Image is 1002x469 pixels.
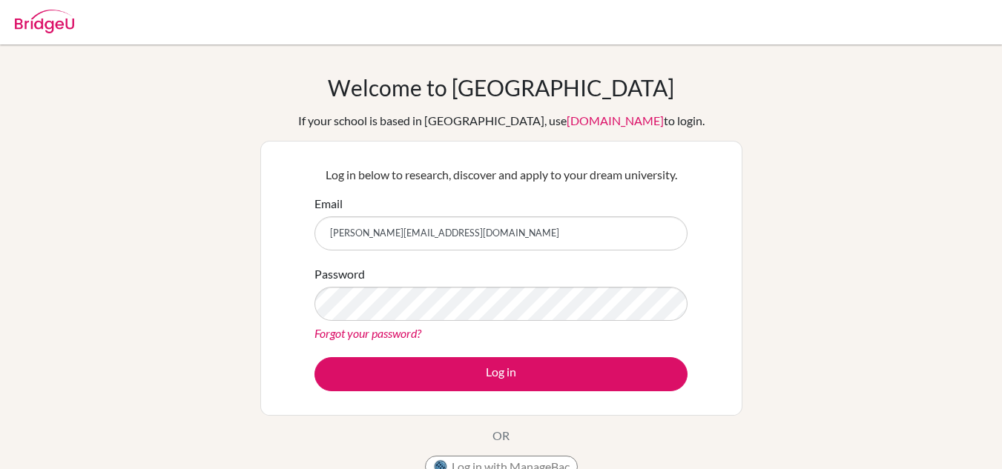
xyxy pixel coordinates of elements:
[492,427,510,445] p: OR
[314,326,421,340] a: Forgot your password?
[314,265,365,283] label: Password
[314,195,343,213] label: Email
[567,113,664,127] a: [DOMAIN_NAME]
[314,357,688,391] button: Log in
[298,112,705,130] div: If your school is based in [GEOGRAPHIC_DATA], use to login.
[314,166,688,184] p: Log in below to research, discover and apply to your dream university.
[328,74,674,101] h1: Welcome to [GEOGRAPHIC_DATA]
[15,10,74,33] img: Bridge-U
